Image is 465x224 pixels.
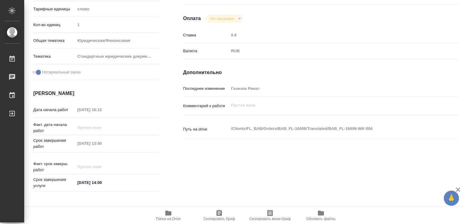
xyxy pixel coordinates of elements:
p: Срок завершения работ [33,137,75,150]
div: Не оплачена [206,15,243,23]
p: Валюта [183,48,229,54]
textarea: /Clients/FL_BAB/Orders/BAB_FL-16408/Translated/BAB_FL-16408-WK-004 [229,124,435,134]
p: Факт. дата начала работ [33,122,75,134]
input: ✎ Введи что-нибудь [75,178,128,187]
button: Скопировать бриф [194,207,245,224]
p: Комментарий к работе [183,103,229,109]
div: слово [75,4,159,14]
input: Пустое поле [75,123,128,132]
p: Ставка [183,32,229,38]
span: Обновить файлы [306,217,336,221]
button: Папка на Drive [143,207,194,224]
button: Не оплачена [209,16,236,21]
div: RUB [229,46,435,56]
h4: Оплата [183,15,201,22]
p: Путь на drive [183,126,229,132]
button: Обновить файлы [295,207,346,224]
p: Тарифные единицы [33,6,75,12]
p: Общая тематика [33,38,75,44]
p: Дата начала работ [33,107,75,113]
span: Скопировать мини-бриф [249,217,291,221]
h4: Дополнительно [183,69,458,76]
input: Пустое поле [229,31,435,39]
input: Пустое поле [75,139,128,148]
p: Тематика [33,53,75,59]
span: Папка на Drive [156,217,181,221]
p: Последнее изменение [183,86,229,92]
input: Пустое поле [75,20,159,29]
h4: [PERSON_NAME] [33,90,159,97]
span: 🙏 [446,192,457,205]
button: 🙏 [444,191,459,206]
input: Пустое поле [75,105,128,114]
div: Юридическая/Финансовая [75,36,159,46]
p: Срок завершения услуги [33,177,75,189]
p: Кол-во единиц [33,22,75,28]
span: Нотариальный заказ [42,69,81,75]
input: Пустое поле [229,84,435,93]
span: Скопировать бриф [203,217,235,221]
div: Стандартные юридические документы, договоры, уставы [75,51,159,62]
input: Пустое поле [75,162,128,171]
p: Факт. срок заверш. работ [33,161,75,173]
button: Скопировать мини-бриф [245,207,295,224]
